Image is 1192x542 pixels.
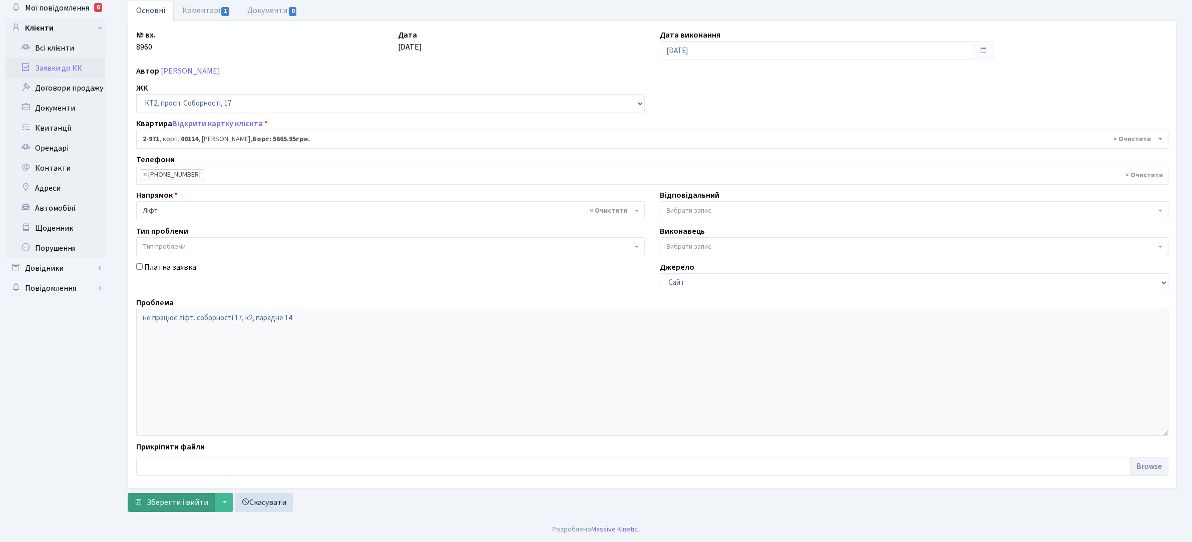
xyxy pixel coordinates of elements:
a: Документи [5,98,105,118]
span: Тип проблеми [143,242,186,252]
a: Щоденник [5,218,105,238]
label: ЖК [136,82,148,94]
label: Дата [398,29,417,41]
span: Зберегти і вийти [147,497,208,508]
label: Телефони [136,154,175,166]
button: Зберегти і вийти [128,493,215,512]
span: Ліфт [136,201,645,220]
span: <b>2-971</b>, корп.: <b>00114</b>, Шайденко Анна Сергіївна, <b>Борг: 5605.95грн.</b> [143,134,1156,144]
a: Квитанції [5,118,105,138]
label: Платна заявка [144,261,196,273]
a: Клієнти [5,18,105,38]
label: № вх. [136,29,156,41]
span: Ліфт [143,206,632,216]
a: Довідники [5,258,105,278]
label: Автор [136,65,159,77]
a: Порушення [5,238,105,258]
div: [DATE] [390,29,652,60]
a: Заявки до КК [5,58,105,78]
span: Видалити всі елементи [1125,170,1163,180]
a: Відкрити картку клієнта [172,118,263,129]
li: (067) 485-00-08 [140,169,204,180]
label: Відповідальний [660,189,719,201]
span: Вибрати запис [666,242,711,252]
span: <b>2-971</b>, корп.: <b>00114</b>, Шайденко Анна Сергіївна, <b>Борг: 5605.95грн.</b> [136,130,1168,149]
label: Тип проблеми [136,225,188,237]
a: Орендарі [5,138,105,158]
b: 00114 [181,134,198,144]
label: Проблема [136,297,174,309]
a: Адреси [5,178,105,198]
div: 8960 [129,29,390,60]
textarea: не працює ліфт. соборності 17, к2, парадне 14 [136,309,1168,436]
a: Договори продажу [5,78,105,98]
a: Контакти [5,158,105,178]
span: 0 [289,7,297,16]
a: [PERSON_NAME] [161,66,220,77]
span: Мої повідомлення [25,3,89,14]
a: Повідомлення [5,278,105,298]
div: Розроблено . [553,524,640,535]
b: 2-971 [143,134,159,144]
label: Прикріпити файли [136,441,205,453]
div: 6 [94,3,102,12]
a: Автомобілі [5,198,105,218]
b: Борг: 5605.95грн. [252,134,310,144]
a: Massive Kinetic [592,524,638,534]
label: Напрямок [136,189,178,201]
span: Видалити всі елементи [1113,134,1151,144]
label: Джерело [660,261,694,273]
span: Вибрати запис [666,206,711,216]
span: Видалити всі елементи [590,206,627,216]
a: Всі клієнти [5,38,105,58]
label: Квартира [136,118,268,130]
label: Дата виконання [660,29,720,41]
span: × [143,170,147,180]
a: Скасувати [235,493,293,512]
label: Виконавець [660,225,705,237]
span: 1 [221,7,229,16]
